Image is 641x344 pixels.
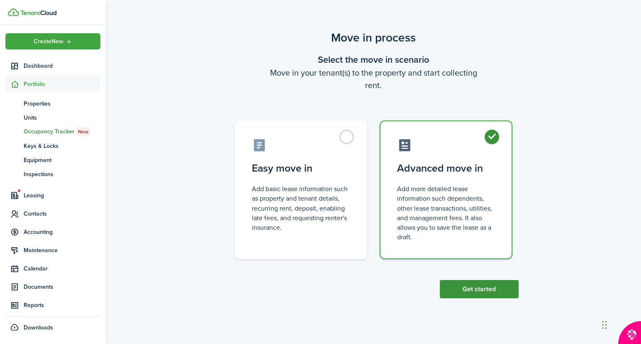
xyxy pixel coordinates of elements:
img: TenantCloud [20,10,56,15]
span: Units [24,113,100,122]
wizard-step-header-title: Select the move in scenario [228,53,519,66]
span: Inspections [24,170,100,179]
div: Drag [602,312,607,337]
span: Occupancy Tracker [24,127,100,136]
span: Reports [24,301,100,310]
scenario-title: Move in process [228,29,519,47]
control-radio-card-description: Add more detailed lease information such dependents, other lease transactions, utilities, and man... [397,184,495,242]
span: Portfolio [24,80,100,88]
span: Documents [24,283,100,291]
span: Create New [34,39,63,44]
img: TenantCloud [8,8,19,16]
wizard-step-header-description: Move in your tenant(s) to the property and start collecting rent. [228,66,519,91]
span: Calendar [24,264,100,273]
a: Units [5,111,100,125]
span: Properties [24,99,100,108]
span: Contacts [24,209,100,218]
span: Dashboard [24,61,100,70]
span: Accounting [24,228,100,236]
span: Downloads [24,323,53,332]
a: Properties [5,96,100,111]
a: Occupancy TrackerNew [5,125,100,139]
control-radio-card-title: Advanced move in [397,161,495,176]
a: Keys & Locks [5,139,100,153]
control-radio-card-title: Easy move in [252,161,350,176]
span: Leasing [24,191,100,200]
span: Maintenance [24,246,100,255]
a: Equipment [5,153,100,167]
span: New [78,128,88,135]
a: Reports [5,297,100,313]
button: Get started [440,280,519,298]
control-radio-card-description: Add basic lease information such as property and tenant details, recurring rent, deposit, enablin... [252,184,350,232]
a: Dashboard [5,58,100,74]
iframe: Chat Widget [600,304,641,344]
button: Open menu [5,33,100,49]
a: Inspections [5,167,100,181]
span: Equipment [24,156,100,165]
span: Keys & Locks [24,142,100,150]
